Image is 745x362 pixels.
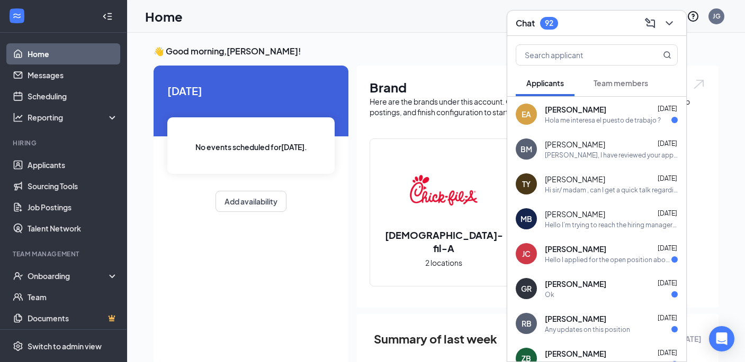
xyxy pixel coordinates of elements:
span: [PERSON_NAME] [545,244,606,254]
h1: Brand [370,78,706,96]
div: Onboarding [28,271,109,281]
div: Hola me interesa el puesto de trabajo ? [545,116,661,125]
div: Reporting [28,112,119,123]
h2: [DEMOGRAPHIC_DATA]-fil-A [370,228,517,255]
svg: QuestionInfo [687,10,699,23]
a: Scheduling [28,86,118,107]
svg: Settings [13,341,23,351]
a: Team [28,286,118,308]
div: Here are the brands under this account. Click into a brand to see your locations, managers, job p... [370,96,706,117]
span: [DATE] [658,140,677,147]
a: Sourcing Tools [28,175,118,197]
span: [PERSON_NAME] [545,139,605,150]
span: [PERSON_NAME] [545,348,606,359]
div: RB [522,318,532,329]
svg: MagnifyingGlass [663,51,671,59]
div: Any updates on this position [545,325,630,334]
input: Search applicant [516,45,642,65]
h3: 👋 Good morning, [PERSON_NAME] ! [154,45,719,57]
span: Summary of last week [374,330,497,348]
img: open.6027fd2a22e1237b5b06.svg [692,78,706,90]
div: Open Intercom Messenger [709,326,734,351]
div: TY [522,179,531,189]
span: [DATE] [658,279,677,287]
span: Team members [594,78,648,88]
span: 2 locations [425,257,462,268]
h1: Home [145,7,183,25]
span: Applicants [526,78,564,88]
div: Hello I’m trying to reach the hiring manager. I was looking to see if you have any availability t... [545,220,678,229]
div: [PERSON_NAME], I have reviewed your application and would like to know if you are still intereste... [545,151,678,160]
span: [DATE] [658,244,677,252]
div: Ok [545,290,554,299]
a: Talent Network [28,218,118,239]
div: GR [521,283,532,294]
div: Switch to admin view [28,341,102,351]
a: Job Postings [28,197,118,218]
span: [PERSON_NAME] [545,104,606,115]
svg: Collapse [102,11,113,22]
button: Add availability [216,191,286,212]
span: [DATE] [658,174,677,182]
img: Chick-fil-A [410,156,478,224]
svg: ChevronDown [663,17,676,30]
div: JC [522,248,531,259]
span: No events scheduled for [DATE] . [195,141,307,153]
a: Messages [28,64,118,86]
span: [DATE] [658,105,677,113]
span: [PERSON_NAME] [545,209,605,219]
span: [DATE] [658,314,677,322]
span: [PERSON_NAME] [545,313,606,324]
a: Applicants [28,154,118,175]
a: Home [28,43,118,64]
svg: Analysis [13,112,23,123]
div: 92 [545,18,553,27]
button: ComposeMessage [642,15,659,32]
div: MB [520,214,532,224]
span: [PERSON_NAME] [545,174,605,184]
svg: ComposeMessage [644,17,657,30]
div: JG [713,12,721,21]
svg: WorkstreamLogo [12,11,22,21]
div: Hello I applied for the open position about a week ago I am very interested my name is [PERSON_NA... [545,255,671,264]
div: BM [520,144,532,154]
div: Hiring [13,138,116,147]
span: [PERSON_NAME] [545,279,606,289]
div: EA [522,109,531,119]
svg: UserCheck [13,271,23,281]
button: ChevronDown [661,15,678,32]
span: [DATE] [167,82,335,99]
h3: Chat [516,17,535,29]
a: DocumentsCrown [28,308,118,329]
div: Team Management [13,249,116,258]
span: [DATE] [658,209,677,217]
span: [DATE] [658,349,677,357]
div: Hi sir/ madam , can I get a quick talk regarding this position [545,185,678,194]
